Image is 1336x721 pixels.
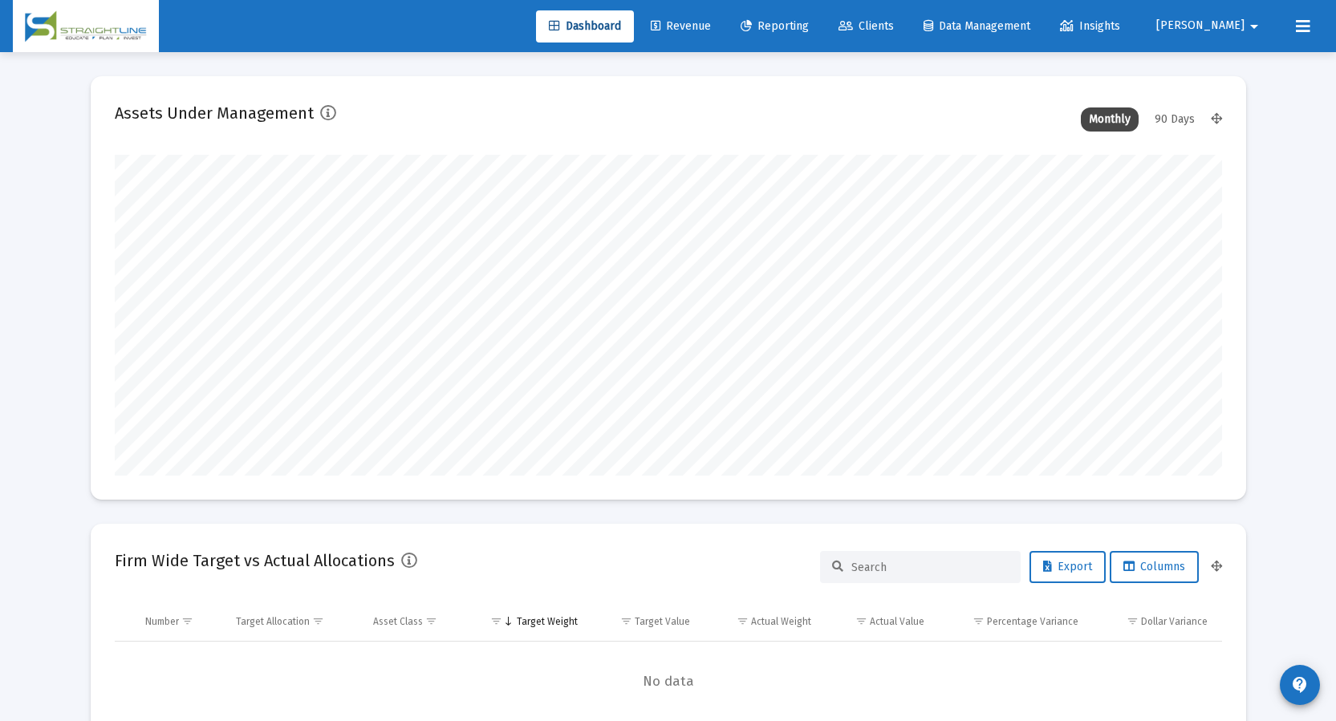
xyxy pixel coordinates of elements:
[362,602,469,641] td: Column Asset Class
[549,19,621,33] span: Dashboard
[25,10,147,43] img: Dashboard
[1081,107,1139,132] div: Monthly
[517,615,578,628] div: Target Weight
[1047,10,1133,43] a: Insights
[1141,615,1208,628] div: Dollar Variance
[851,561,1009,574] input: Search
[134,602,225,641] td: Column Number
[987,615,1078,628] div: Percentage Variance
[589,602,702,641] td: Column Target Value
[115,548,395,573] h2: Firm Wide Target vs Actual Allocations
[924,19,1030,33] span: Data Management
[973,615,985,627] span: Show filter options for column 'Percentage Variance'
[826,10,907,43] a: Clients
[855,615,867,627] span: Show filter options for column 'Actual Value'
[312,615,324,627] span: Show filter options for column 'Target Allocation'
[115,100,314,126] h2: Assets Under Management
[1090,602,1221,641] td: Column Dollar Variance
[1043,560,1092,573] span: Export
[1060,19,1120,33] span: Insights
[1127,615,1139,627] span: Show filter options for column 'Dollar Variance'
[1156,19,1245,33] span: [PERSON_NAME]
[1110,551,1199,583] button: Columns
[651,19,711,33] span: Revenue
[425,615,437,627] span: Show filter options for column 'Asset Class'
[1245,10,1264,43] mat-icon: arrow_drop_down
[181,615,193,627] span: Show filter options for column 'Number'
[1290,675,1310,695] mat-icon: contact_support
[373,615,423,628] div: Asset Class
[115,673,1222,691] span: No data
[936,602,1090,641] td: Column Percentage Variance
[741,19,809,33] span: Reporting
[822,602,936,641] td: Column Actual Value
[620,615,632,627] span: Show filter options for column 'Target Value'
[839,19,894,33] span: Clients
[870,615,924,628] div: Actual Value
[490,615,502,627] span: Show filter options for column 'Target Weight'
[536,10,634,43] a: Dashboard
[701,602,822,641] td: Column Actual Weight
[737,615,749,627] span: Show filter options for column 'Actual Weight'
[1137,10,1283,42] button: [PERSON_NAME]
[751,615,811,628] div: Actual Weight
[638,10,724,43] a: Revenue
[728,10,822,43] a: Reporting
[1147,107,1203,132] div: 90 Days
[225,602,362,641] td: Column Target Allocation
[145,615,179,628] div: Number
[635,615,690,628] div: Target Value
[469,602,589,641] td: Column Target Weight
[1029,551,1106,583] button: Export
[911,10,1043,43] a: Data Management
[236,615,310,628] div: Target Allocation
[1123,560,1185,573] span: Columns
